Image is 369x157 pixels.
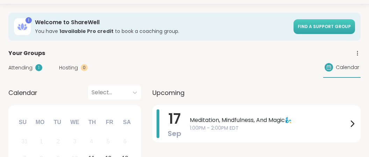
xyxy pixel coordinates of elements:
div: 1 [40,137,43,146]
span: Find a support group [298,23,351,29]
div: Not available Thursday, September 4th, 2025 [84,134,99,149]
h3: You have to book a coaching group. [35,28,289,35]
span: Calendar [8,88,37,97]
div: Not available Sunday, August 31st, 2025 [17,134,32,149]
span: 17 [168,109,181,129]
div: 31 [21,137,28,146]
div: Fr [102,115,117,130]
div: Not available Friday, September 5th, 2025 [101,134,116,149]
div: 1 [26,17,32,23]
span: Attending [8,64,32,71]
span: Upcoming [152,88,184,97]
div: 0 [81,64,88,71]
div: Mo [32,115,48,130]
b: 1 available Pro credit [59,28,114,35]
span: Meditation, Mindfulness, And Magic🧞‍♂️ [190,116,348,124]
div: 3 [73,137,77,146]
div: Not available Wednesday, September 3rd, 2025 [67,134,82,149]
div: 2 [57,137,60,146]
span: Calendar [336,64,359,71]
div: Not available Saturday, September 6th, 2025 [117,134,132,149]
span: Hosting [59,64,78,71]
div: Not available Tuesday, September 2nd, 2025 [51,134,66,149]
h3: Welcome to ShareWell [35,19,289,26]
span: Your Groups [8,49,45,57]
div: 5 [107,137,110,146]
div: 6 [123,137,126,146]
span: Sep [168,129,181,138]
div: Tu [50,115,65,130]
div: 1 [35,64,42,71]
div: We [67,115,82,130]
div: Th [85,115,100,130]
a: Find a support group [294,19,355,34]
div: Sa [119,115,135,130]
div: Not available Monday, September 1st, 2025 [34,134,49,149]
div: 4 [90,137,93,146]
div: Su [15,115,30,130]
span: 1:00PM - 2:00PM EDT [190,124,348,132]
